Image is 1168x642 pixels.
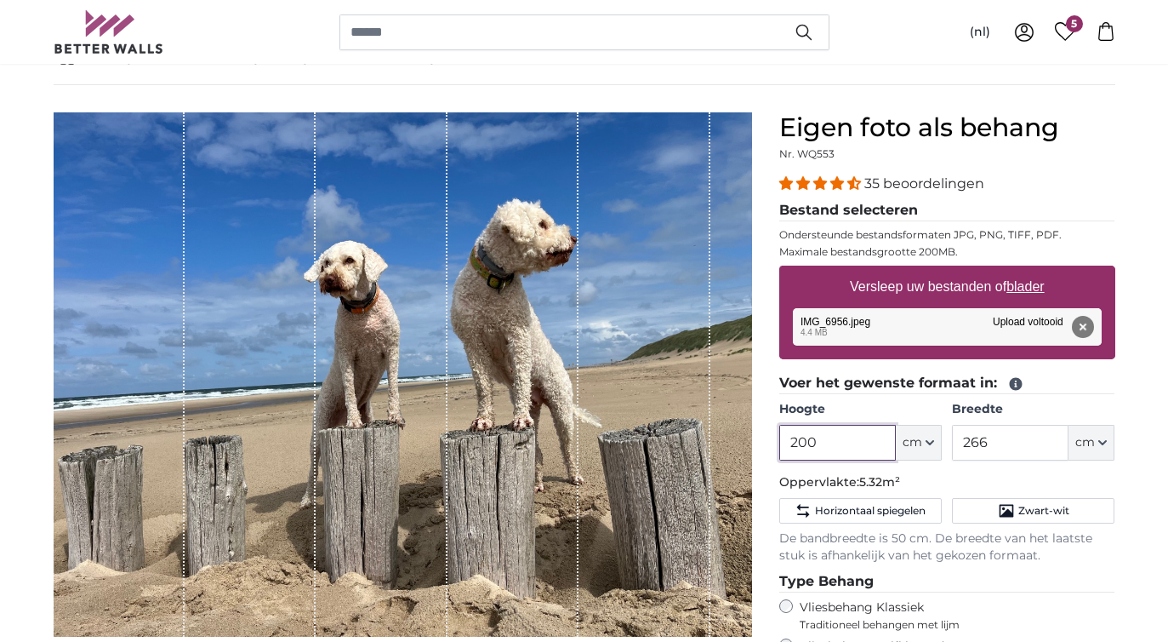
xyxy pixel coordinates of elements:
p: De bandbreedte is 50 cm. De breedte van het laatste stuk is afhankelijk van het gekozen formaat. [779,530,1115,565]
span: Zwart-wit [1018,504,1069,518]
span: cm [1075,434,1095,451]
span: Nr. WQ553 [779,147,835,160]
span: 4.34 stars [779,175,864,192]
legend: Voer het gewenste formaat in: [779,373,1115,394]
span: cm [903,434,922,451]
span: Traditioneel behangen met lijm [800,618,1084,632]
u: blader [1006,279,1044,294]
button: Horizontaal spiegelen [779,498,942,524]
button: cm [1068,425,1114,461]
label: Hoogte [779,401,942,418]
img: Betterwalls [54,10,164,54]
span: 35 beoordelingen [864,175,984,192]
span: 5.32m² [859,474,900,490]
button: (nl) [956,17,1004,48]
p: Oppervlakte: [779,474,1115,491]
label: Breedte [952,401,1114,418]
label: Vliesbehang Klassiek [800,599,1084,632]
button: Zwart-wit [952,498,1114,524]
label: Versleep uw bestanden of [843,270,1051,304]
h1: Eigen foto als behang [779,112,1115,143]
legend: Type Behang [779,571,1115,593]
p: Maximale bestandsgrootte 200MB. [779,245,1115,259]
span: Horizontaal spiegelen [815,504,926,518]
button: cm [896,425,942,461]
p: Ondersteunde bestandsformaten JPG, PNG, TIFF, PDF. [779,228,1115,242]
span: 5 [1066,15,1083,32]
legend: Bestand selecteren [779,200,1115,221]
